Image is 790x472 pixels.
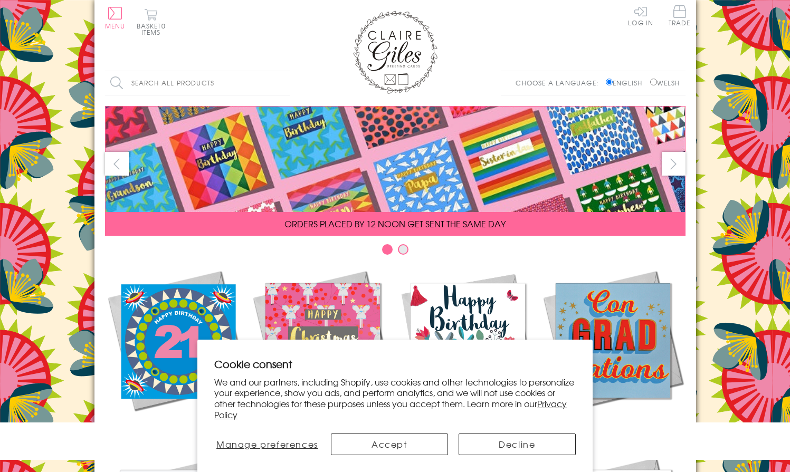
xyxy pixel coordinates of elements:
[398,244,408,255] button: Carousel Page 2
[628,5,653,26] a: Log In
[606,78,648,88] label: English
[650,79,657,85] input: Welsh
[105,268,250,434] a: New Releases
[142,421,212,434] span: New Releases
[141,21,166,37] span: 0 items
[669,5,691,28] a: Trade
[105,244,686,260] div: Carousel Pagination
[105,21,126,31] span: Menu
[105,7,126,29] button: Menu
[353,11,437,94] img: Claire Giles Greetings Cards
[279,71,290,95] input: Search
[586,421,640,434] span: Academic
[250,268,395,434] a: Christmas
[606,79,613,85] input: English
[216,438,318,450] span: Manage preferences
[650,78,680,88] label: Welsh
[662,152,686,176] button: next
[105,71,290,95] input: Search all products
[214,357,576,371] h2: Cookie consent
[540,268,686,434] a: Academic
[669,5,691,26] span: Trade
[382,244,393,255] button: Carousel Page 1 (Current Slide)
[284,217,506,230] span: ORDERS PLACED BY 12 NOON GET SENT THE SAME DAY
[137,8,166,35] button: Basket0 items
[516,78,604,88] p: Choose a language:
[459,434,576,455] button: Decline
[214,434,320,455] button: Manage preferences
[214,377,576,420] p: We and our partners, including Shopify, use cookies and other technologies to personalize your ex...
[105,152,129,176] button: prev
[214,397,567,421] a: Privacy Policy
[395,268,540,434] a: Birthdays
[331,434,448,455] button: Accept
